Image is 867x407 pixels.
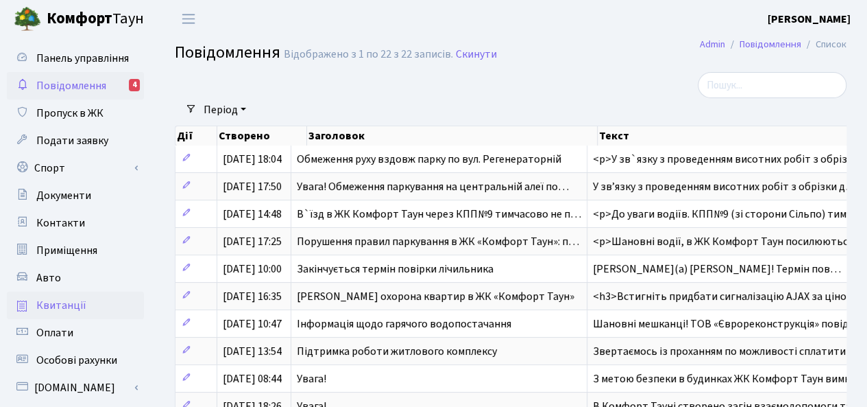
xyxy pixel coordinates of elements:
[593,179,856,194] span: У звʼязку з проведенням висотних робіт з обрізки д…
[36,216,85,231] span: Контакти
[14,5,41,33] img: logo.png
[223,179,282,194] span: [DATE] 17:50
[7,319,144,347] a: Оплати
[217,126,307,146] th: Створено
[47,8,144,31] span: Таун
[36,243,97,258] span: Приміщення
[223,289,282,304] span: [DATE] 16:35
[175,40,280,65] span: Повідомлення
[7,347,144,374] a: Особові рахунки
[36,353,117,368] span: Особові рахунки
[679,30,867,59] nav: breadcrumb
[284,48,453,61] div: Відображено з 1 по 22 з 22 записів.
[297,179,569,194] span: Увага! Обмеження паркування на центральній алеї по…
[36,51,129,66] span: Панель управління
[129,79,140,91] div: 4
[223,234,282,249] span: [DATE] 17:25
[223,371,282,386] span: [DATE] 08:44
[593,152,864,167] span: <p>У зв`язку з проведенням висотних робіт з обрізк…
[171,8,206,30] button: Переключити навігацію
[7,209,144,237] a: Контакти
[593,261,841,277] span: [PERSON_NAME](а) [PERSON_NAME]! Термін пов…
[700,37,725,51] a: Admin
[740,37,801,51] a: Повідомлення
[297,152,561,167] span: Обмеження руху вздовж парку по вул. Регенераторній
[223,316,282,332] span: [DATE] 10:47
[297,344,497,359] span: Підтримка роботи житлового комплексу
[175,126,217,146] th: Дії
[36,106,103,121] span: Пропуск в ЖК
[36,78,106,93] span: Повідомлення
[36,188,91,203] span: Документи
[768,11,851,27] a: [PERSON_NAME]
[7,72,144,100] a: Повідомлення4
[297,316,511,332] span: Інформація щодо гарячого водопостачання
[7,100,144,127] a: Пропуск в ЖК
[7,154,144,182] a: Спорт
[7,182,144,209] a: Документи
[223,344,282,359] span: [DATE] 13:54
[36,325,73,340] span: Оплати
[297,207,581,222] span: В`їзд в ЖК Комфорт Таун через КПП№9 тимчасово не п…
[768,12,851,27] b: [PERSON_NAME]
[297,261,493,277] span: Закінчується термін повірки лічильника
[593,207,863,222] span: <p>До уваги водіїв. КПП№9 (зі сторони Сільпо) тимч…
[297,289,574,304] span: [PERSON_NAME] охорона квартир в ЖК «Комфорт Таун»
[7,264,144,292] a: Авто
[36,133,108,148] span: Подати заявку
[7,374,144,402] a: [DOMAIN_NAME]
[36,270,61,286] span: Авто
[223,152,282,167] span: [DATE] 18:04
[47,8,112,30] b: Комфорт
[297,371,326,386] span: Увага!
[223,207,282,222] span: [DATE] 14:48
[7,292,144,319] a: Квитанції
[198,98,252,121] a: Період
[36,298,86,313] span: Квитанції
[456,48,497,61] a: Скинути
[801,37,846,52] li: Список
[7,45,144,72] a: Панель управління
[7,127,144,154] a: Подати заявку
[593,289,866,304] span: <h3>Встигніть придбати сигналізацію AJAX за ціною…
[223,261,282,277] span: [DATE] 10:00
[698,72,846,98] input: Пошук...
[7,237,144,264] a: Приміщення
[307,126,598,146] th: Заголовок
[297,234,579,249] span: Порушення правил паркування в ЖК «Комфорт Таун»: п…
